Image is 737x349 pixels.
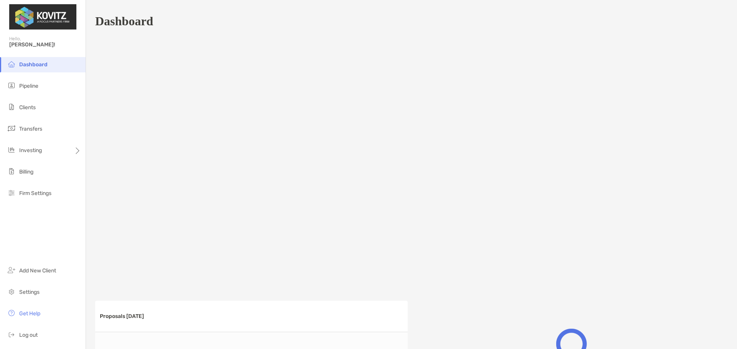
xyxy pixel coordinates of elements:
h3: Proposals [DATE] [100,313,144,320]
h1: Dashboard [95,14,153,28]
img: firm-settings icon [7,188,16,197]
span: Clients [19,104,36,111]
img: investing icon [7,145,16,154]
span: Dashboard [19,61,48,68]
img: transfers icon [7,124,16,133]
img: get-help icon [7,308,16,318]
span: Investing [19,147,42,154]
img: dashboard icon [7,59,16,69]
img: logout icon [7,330,16,339]
span: [PERSON_NAME]! [9,41,81,48]
img: add_new_client icon [7,265,16,275]
img: billing icon [7,167,16,176]
img: pipeline icon [7,81,16,90]
img: Zoe Logo [9,3,76,31]
img: clients icon [7,102,16,111]
span: Add New Client [19,267,56,274]
span: Get Help [19,310,40,317]
span: Settings [19,289,40,295]
span: Firm Settings [19,190,51,197]
span: Billing [19,169,33,175]
span: Pipeline [19,83,38,89]
span: Transfers [19,126,42,132]
span: Log out [19,332,38,338]
img: settings icon [7,287,16,296]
